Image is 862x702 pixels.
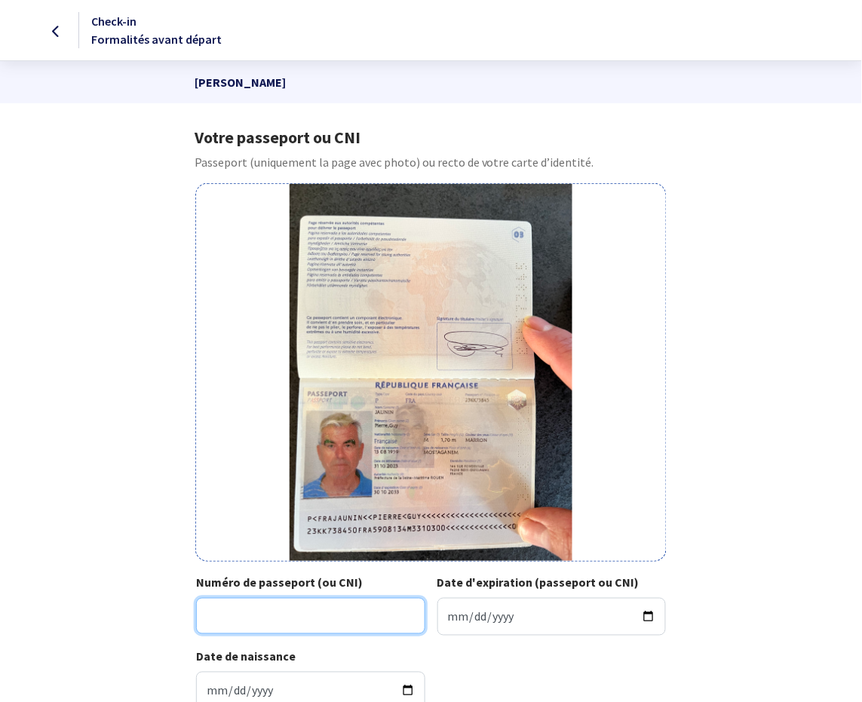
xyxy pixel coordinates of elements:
[196,575,363,590] strong: Numéro de passeport (ou CNI)
[195,127,667,147] h1: Votre passeport ou CNI
[195,61,667,103] p: [PERSON_NAME]
[437,575,640,590] strong: Date d'expiration (passeport ou CNI)
[91,14,222,47] span: Check-in Formalités avant départ
[196,649,296,664] strong: Date de naissance
[195,153,667,171] p: Passeport (uniquement la page avec photo) ou recto de votre carte d’identité.
[290,184,572,561] img: jaunin-pierre.jpeg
